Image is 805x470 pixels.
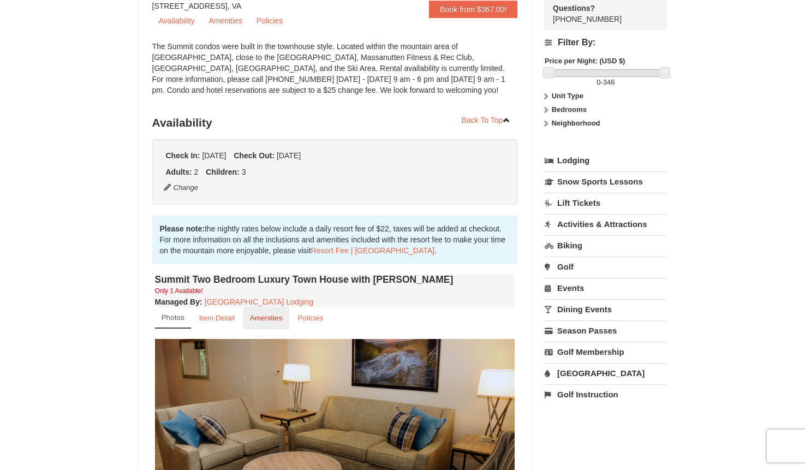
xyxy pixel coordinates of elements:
[166,168,192,176] strong: Adults:
[243,307,290,329] a: Amenities
[545,257,666,277] a: Golf
[202,151,226,160] span: [DATE]
[155,287,203,295] small: Only 1 Available!
[162,313,184,322] small: Photos
[553,4,595,13] strong: Questions?
[603,78,615,86] span: 346
[242,168,246,176] span: 3
[202,13,248,29] a: Amenities
[192,307,242,329] a: Item Detail
[545,384,666,404] a: Golf Instruction
[455,112,518,128] a: Back To Top
[152,216,518,264] div: the nightly rates below include a daily resort fee of $22, taxes will be added at checkout. For m...
[160,224,205,233] strong: Please note:
[597,78,600,86] span: 0
[553,3,647,23] span: [PHONE_NUMBER]
[166,151,200,160] strong: Check In:
[552,119,600,127] strong: Neighborhood
[545,320,666,341] a: Season Passes
[290,307,330,329] a: Policies
[199,314,235,322] small: Item Detail
[155,307,191,329] a: Photos
[552,92,583,100] strong: Unit Type
[545,342,666,362] a: Golf Membership
[429,1,517,18] a: Book from $367.00!
[552,105,587,114] strong: Bedrooms
[297,314,323,322] small: Policies
[545,171,666,192] a: Snow Sports Lessons
[545,299,666,319] a: Dining Events
[545,235,666,255] a: Biking
[205,298,313,306] a: [GEOGRAPHIC_DATA] Lodging
[311,246,434,255] a: Resort Fee | [GEOGRAPHIC_DATA]
[545,278,666,298] a: Events
[152,112,518,134] h3: Availability
[545,38,666,47] h4: Filter By:
[152,13,201,29] a: Availability
[545,57,625,65] strong: Price per Night: (USD $)
[194,168,199,176] span: 2
[250,314,283,322] small: Amenities
[277,151,301,160] span: [DATE]
[545,77,666,88] label: -
[155,298,200,306] span: Managed By
[545,193,666,213] a: Lift Tickets
[250,13,289,29] a: Policies
[206,168,239,176] strong: Children:
[152,41,518,106] div: The Summit condos were built in the townhouse style. Located within the mountain area of [GEOGRAP...
[545,151,666,170] a: Lodging
[234,151,275,160] strong: Check Out:
[545,214,666,234] a: Activities & Attractions
[163,182,199,194] button: Change
[155,298,202,306] strong: :
[155,274,515,285] h4: Summit Two Bedroom Luxury Town House with [PERSON_NAME]
[545,363,666,383] a: [GEOGRAPHIC_DATA]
